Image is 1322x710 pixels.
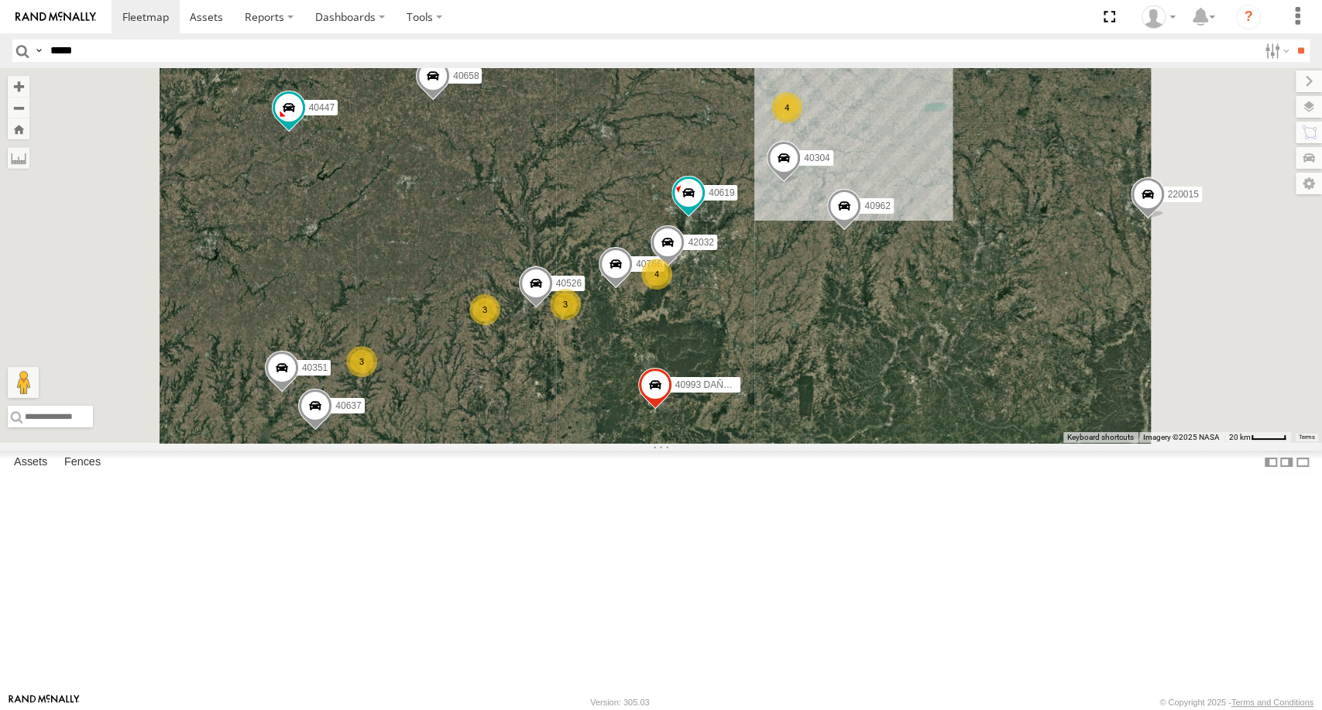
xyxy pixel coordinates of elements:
span: 40993 DAÑADO [675,379,743,390]
label: Dock Summary Table to the Left [1263,451,1279,473]
label: Fences [57,451,108,473]
div: 3 [550,289,581,320]
div: © Copyright 2025 - [1159,698,1313,707]
img: rand-logo.svg [15,12,96,22]
a: Terms [1299,434,1315,441]
label: Map Settings [1296,173,1322,194]
div: Version: 305.03 [590,698,649,707]
button: Map Scale: 20 km per 42 pixels [1224,432,1291,443]
label: Measure [8,147,29,169]
button: Drag Pegman onto the map to open Street View [8,367,39,398]
label: Dock Summary Table to the Right [1279,451,1294,473]
span: 220015 [1167,189,1198,200]
span: 40447 [308,103,334,114]
span: 40962 [864,201,890,212]
label: Assets [6,451,55,473]
label: Hide Summary Table [1295,451,1310,473]
span: 40619 [709,188,734,199]
a: Visit our Website [9,695,80,710]
button: Zoom Home [8,118,29,139]
span: 20 km [1229,433,1251,441]
span: 40351 [301,363,327,374]
div: 4 [641,259,672,290]
div: 3 [469,294,500,325]
button: Zoom in [8,76,29,97]
span: 40526 [555,278,581,289]
button: Zoom out [8,97,29,118]
a: Terms and Conditions [1231,698,1313,707]
label: Search Query [33,39,45,62]
div: Juan Oropeza [1136,5,1181,29]
i: ? [1236,5,1261,29]
span: 40658 [453,70,479,81]
span: 42032 [688,237,713,248]
span: Imagery ©2025 NASA [1143,433,1220,441]
span: 40304 [804,153,829,164]
div: 4 [771,92,802,123]
label: Search Filter Options [1258,39,1292,62]
span: 40766 [636,259,661,269]
div: 3 [346,346,377,377]
span: 40637 [335,401,361,412]
button: Keyboard shortcuts [1067,432,1134,443]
